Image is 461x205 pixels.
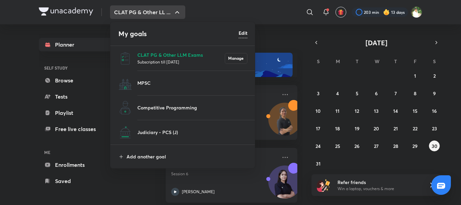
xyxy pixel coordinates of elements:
p: Judiciary - PCS (J) [137,129,247,136]
p: MPSC [137,79,247,86]
button: Manage [225,53,247,64]
p: Add another goal [127,153,247,160]
h6: Edit [239,29,247,36]
p: Competitive Programming [137,104,247,111]
p: CLAT PG & Other LLM Exams [137,51,225,58]
img: CLAT PG & Other LLM Exams [118,52,132,65]
img: Judiciary - PCS (J) [118,126,132,139]
h4: My goals [118,29,239,39]
img: MPSC [118,76,132,90]
p: Subscription till [DATE] [137,58,225,65]
img: Competitive Programming [118,101,132,114]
